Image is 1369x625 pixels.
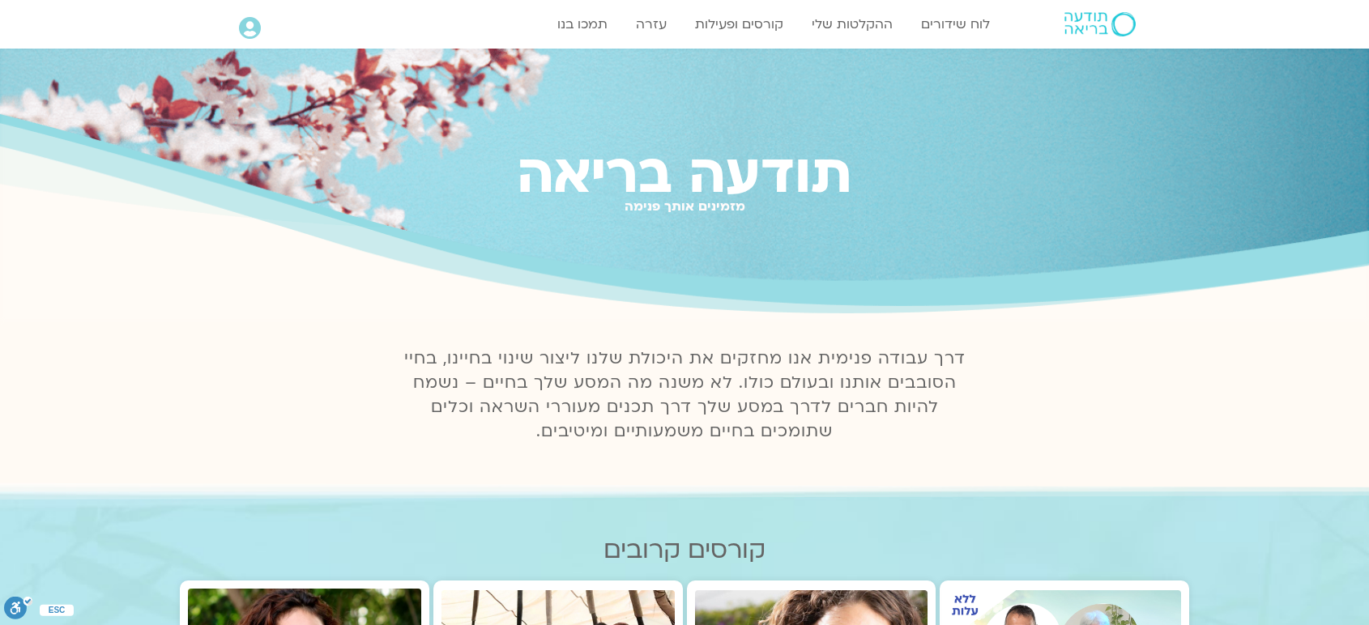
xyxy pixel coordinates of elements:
h2: קורסים קרובים [180,536,1189,564]
p: דרך עבודה פנימית אנו מחזקים את היכולת שלנו ליצור שינוי בחיינו, בחיי הסובבים אותנו ובעולם כולו. לא... [394,347,975,444]
img: תודעה בריאה [1064,12,1136,36]
a: קורסים ופעילות [687,9,791,40]
a: תמכו בנו [549,9,616,40]
a: ההקלטות שלי [804,9,901,40]
a: לוח שידורים [913,9,998,40]
a: עזרה [628,9,675,40]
